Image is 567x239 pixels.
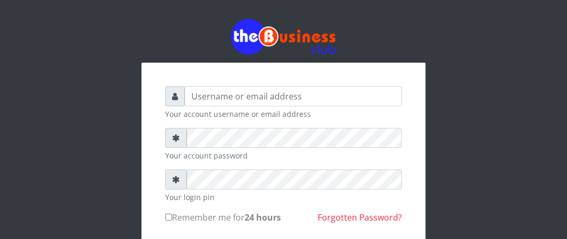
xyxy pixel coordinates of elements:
[318,212,402,223] a: Forgotten Password?
[165,192,402,203] small: Your login pin
[185,86,402,106] input: Username or email address
[245,212,281,223] b: 24 hours
[165,108,402,119] small: Your account username or email address
[165,211,281,224] label: Remember me for
[165,214,172,221] input: Remember me for24 hours
[165,150,402,161] small: Your account password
